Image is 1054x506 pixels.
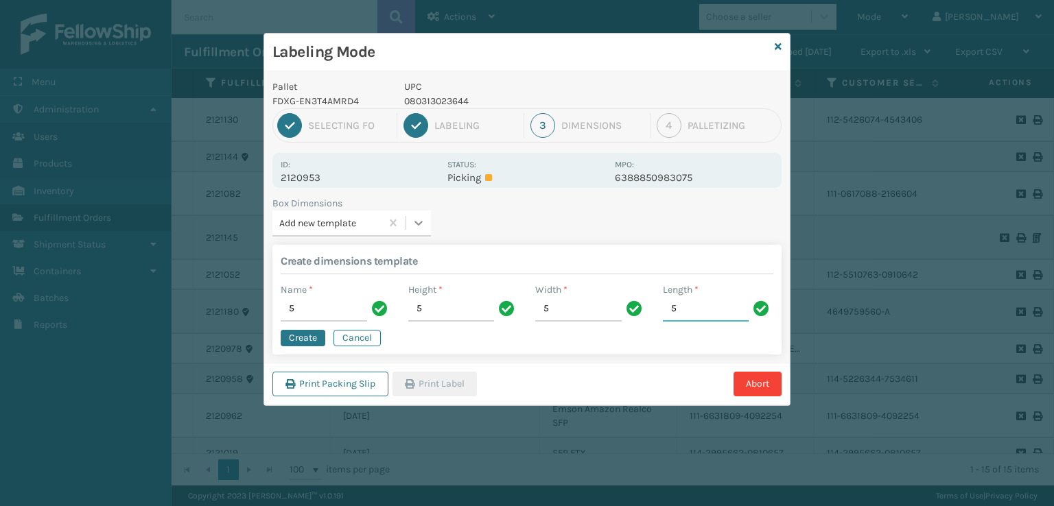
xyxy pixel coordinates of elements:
[408,282,443,297] label: Height
[663,297,749,322] input: Length
[561,119,644,132] div: Dimensions
[393,372,477,396] button: Print Label
[281,330,325,346] button: Create
[281,253,773,269] h4: Create dimensions template
[447,160,476,169] label: Status:
[281,171,439,184] p: 2120953
[663,282,699,297] label: Length
[530,113,555,138] div: 3
[404,94,607,108] p: 080313023644
[535,282,567,297] label: Width
[272,80,388,94] p: Pallet
[281,160,290,169] label: Id:
[615,171,773,184] p: 6388850983075
[434,119,517,132] div: Labeling
[272,94,388,108] p: FDXG-EN3T4AMRD4
[308,119,390,132] div: Selecting FO
[272,196,342,210] label: Box Dimensions
[657,113,681,138] div: 4
[615,160,634,169] label: MPO:
[688,119,777,132] div: Palletizing
[277,113,302,138] div: 1
[408,297,495,322] input: Height
[447,171,606,184] p: Picking
[403,113,428,138] div: 2
[734,372,782,396] button: Abort
[272,372,388,396] button: Print Packing Slip
[281,282,313,297] label: Name
[281,297,367,322] input: Name
[404,80,607,94] p: UPC
[272,42,769,62] h3: Labeling Mode
[279,216,382,230] div: Add new template
[333,330,381,346] button: Cancel
[535,297,622,322] input: Width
